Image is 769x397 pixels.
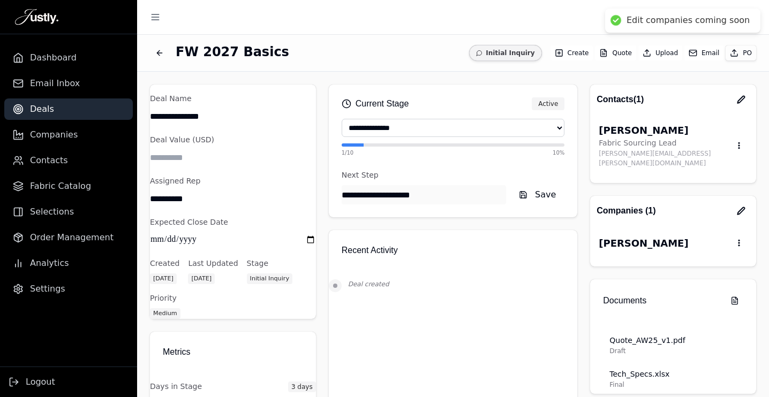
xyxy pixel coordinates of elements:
p: Stage [247,258,292,269]
p: 10 % [553,149,564,157]
a: Dashboard [4,47,133,68]
span: Companies [30,128,78,141]
h2: Companies ( 1 ) [597,203,655,218]
button: Email [684,45,723,60]
p: Assigned Rep [150,175,316,187]
p: [PERSON_NAME] [599,123,730,138]
p: Last Updated [188,258,238,269]
span: Selections [30,205,74,218]
span: Fabric Catalog [30,180,91,193]
span: Analytics [30,257,69,270]
h2: Current Stage [342,97,409,110]
img: Justly Logo [15,9,58,26]
a: Deals [4,98,133,120]
a: Settings [4,278,133,300]
p: Deal created [348,279,578,289]
a: Analytics [4,253,133,274]
span: Medium [150,308,180,319]
button: Logout [9,376,55,388]
span: [DATE] [150,273,177,284]
button: PO [726,45,756,60]
span: Initial Inquiry [247,273,292,284]
span: Active [532,97,564,110]
p: Draft [609,346,752,356]
p: Days in Stage [150,381,202,392]
h2: FW 2027 Basics [176,43,289,60]
span: Deals [30,103,54,116]
p: Next Step [342,170,565,181]
button: Save [510,185,564,204]
button: Create [551,45,593,60]
p: Created [150,258,179,269]
span: [DATE] [188,273,215,284]
a: Email Inbox [4,73,133,94]
div: Edit companies coming soon [627,15,750,26]
a: Fabric Catalog [4,175,133,197]
p: Final [609,380,752,390]
button: Upload [638,45,682,60]
span: 3 days [288,381,316,392]
p: Priority [150,293,180,304]
h2: Metrics [163,345,303,360]
button: Toggle sidebar [146,7,165,27]
p: [PERSON_NAME][EMAIL_ADDRESS][PERSON_NAME][DOMAIN_NAME] [599,149,730,168]
p: 1 / 10 [342,149,353,157]
p: Tech_Specs.xlsx [609,369,752,380]
p: [PERSON_NAME] [599,236,730,250]
span: Dashboard [30,51,77,64]
p: Fabric Sourcing Lead [599,138,730,149]
a: Order Management [4,227,133,248]
p: Deal Name [150,93,316,104]
p: Expected Close Date [150,217,316,228]
a: Contacts [4,150,133,171]
span: Initial Inquiry [469,45,541,61]
span: Settings [30,283,65,295]
h2: Recent Activity [342,243,565,258]
button: Quote [595,45,636,60]
span: Email Inbox [30,77,80,90]
h2: Contacts (1) [597,92,644,107]
span: Contacts [30,154,68,167]
a: Selections [4,201,133,223]
p: Deal Value (USD) [150,134,316,146]
span: Order Management [30,231,114,244]
h2: Documents [603,293,646,308]
p: Quote_AW25_v1.pdf [609,335,752,346]
a: Companies [4,124,133,146]
span: Logout [26,376,55,388]
button: Back to deals [150,43,169,63]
